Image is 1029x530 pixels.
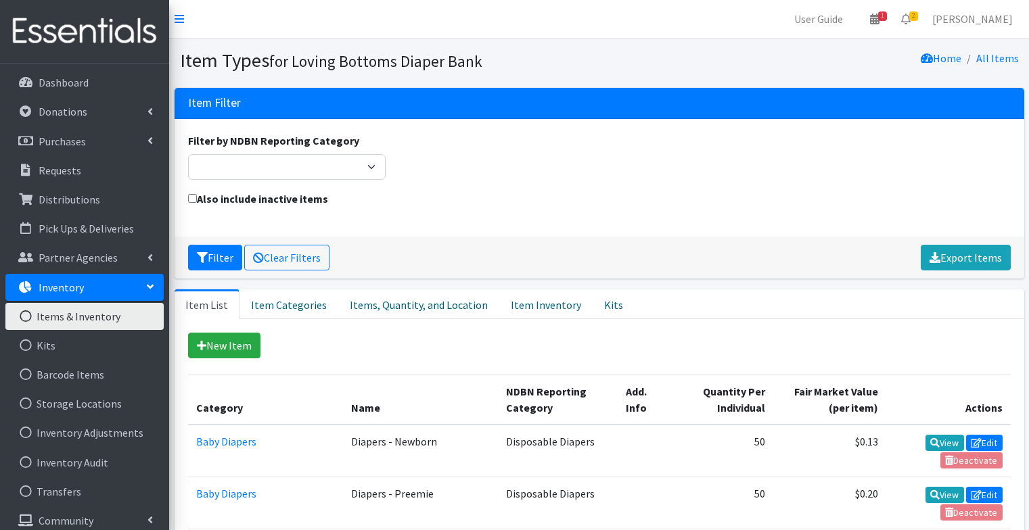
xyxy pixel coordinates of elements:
[188,194,197,203] input: Also include inactive items
[773,425,886,477] td: $0.13
[5,419,164,446] a: Inventory Adjustments
[925,435,964,451] a: View
[244,245,329,270] a: Clear Filters
[338,289,499,319] a: Items, Quantity, and Location
[966,435,1003,451] a: Edit
[909,11,918,21] span: 2
[180,49,595,72] h1: Item Types
[343,425,498,477] td: Diapers - Newborn
[39,514,93,527] p: Community
[499,289,593,319] a: Item Inventory
[5,128,164,155] a: Purchases
[498,477,618,529] td: Disposable Diapers
[5,449,164,476] a: Inventory Audit
[773,477,886,529] td: $0.20
[343,477,498,529] td: Diapers - Preemie
[188,245,242,270] button: Filter
[921,51,961,65] a: Home
[196,435,256,448] a: Baby Diapers
[921,5,1024,32] a: [PERSON_NAME]
[175,289,239,319] a: Item List
[5,478,164,505] a: Transfers
[925,487,964,503] a: View
[39,105,87,118] p: Donations
[890,5,921,32] a: 2
[39,193,100,206] p: Distributions
[5,244,164,271] a: Partner Agencies
[886,375,1010,425] th: Actions
[859,5,890,32] a: 1
[39,76,89,89] p: Dashboard
[196,487,256,500] a: Baby Diapers
[921,245,1011,270] a: Export Items
[188,96,241,110] h3: Item Filter
[39,281,84,294] p: Inventory
[5,98,164,125] a: Donations
[269,51,482,71] small: for Loving Bottoms Diaper Bank
[343,375,498,425] th: Name
[5,274,164,301] a: Inventory
[39,135,86,148] p: Purchases
[966,487,1003,503] a: Edit
[783,5,854,32] a: User Guide
[498,425,618,477] td: Disposable Diapers
[39,251,118,264] p: Partner Agencies
[976,51,1019,65] a: All Items
[5,69,164,96] a: Dashboard
[188,132,359,149] label: Filter by NDBN Reporting Category
[5,332,164,359] a: Kits
[188,191,328,207] label: Also include inactive items
[669,375,773,425] th: Quantity Per Individual
[5,215,164,242] a: Pick Ups & Deliveries
[669,425,773,477] td: 50
[39,164,81,177] p: Requests
[878,11,887,21] span: 1
[593,289,635,319] a: Kits
[239,289,338,319] a: Item Categories
[618,375,669,425] th: Add. Info
[188,375,343,425] th: Category
[188,333,260,358] a: New Item
[5,186,164,213] a: Distributions
[5,157,164,184] a: Requests
[5,361,164,388] a: Barcode Items
[5,9,164,54] img: HumanEssentials
[39,222,134,235] p: Pick Ups & Deliveries
[5,303,164,330] a: Items & Inventory
[498,375,618,425] th: NDBN Reporting Category
[5,390,164,417] a: Storage Locations
[669,477,773,529] td: 50
[773,375,886,425] th: Fair Market Value (per item)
